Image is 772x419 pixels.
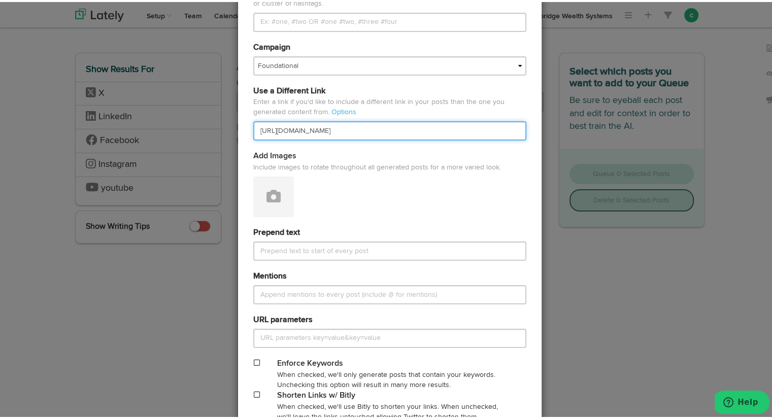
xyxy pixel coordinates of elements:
label: Campaign [253,40,290,52]
input: Prepend text to start of every post [253,239,526,259]
div: When checked, we'll only generate posts that contain your keywords. Unchecking this option will r... [277,368,502,388]
label: Prepend text [253,225,300,237]
input: Drive traffic to specific link(s) [253,119,526,138]
a: Options [331,107,356,114]
input: Append mentions to every post (include @ for mentions) [253,283,526,302]
label: URL parameters [253,312,313,324]
iframe: Opens a widget where you can find more information [715,389,769,414]
label: Mentions [253,269,287,281]
span: Enter a link if you'd like to include a different link in your posts than the one you generated c... [253,96,505,114]
span: Add Images [253,150,296,158]
span: Include images to rotate throughout all generated posts for a more varied look. [253,160,526,174]
div: Enforce Keywords [277,356,502,368]
input: URL parameters key=value&key=value [253,327,526,346]
div: Shorten Links w/ Bitly [277,388,502,400]
input: Ex: #one, #two OR #one #two, #three #four [253,11,526,30]
span: Use a Different Link [253,85,325,93]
